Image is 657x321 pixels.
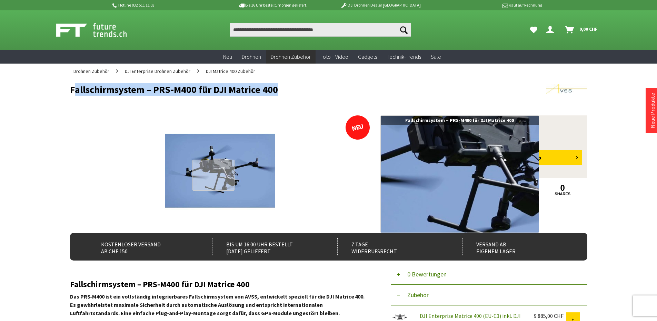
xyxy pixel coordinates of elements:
a: Foto + Video [316,50,353,64]
a: Warenkorb [562,23,601,37]
a: DJI Matrice 400 Zubehör [202,64,259,79]
p: Bis 16 Uhr bestellt, morgen geliefert. [219,1,327,9]
span: Foto + Video [320,53,348,60]
a: shares [539,192,587,196]
div: 9.885,00 CHF [534,312,566,319]
div: Bis um 16:00 Uhr bestellt [DATE] geliefert [212,238,322,255]
span: Drohnen Zubehör [271,53,311,60]
h1: Fallschirmsystem – PRS-M400 für DJI Matrice 400 [70,84,484,95]
a: Gadgets [353,50,382,64]
button: Suchen [397,23,411,37]
a: Drohnen [237,50,266,64]
span: Fallschirmsystem – PRS-M400 für DJI Matrice 400 [405,117,514,123]
span: Sale [431,53,441,60]
p: DJI Drohnen Dealer [GEOGRAPHIC_DATA] [327,1,434,9]
span: DJI Matrice 400 Zubehör [206,68,255,74]
button: Zubehör [391,285,587,305]
span: 0,00 CHF [579,23,598,35]
span: Neu [223,53,232,60]
div: 7 Tage Widerrufsrecht [337,238,447,255]
span: DJI Enterprise Drohnen Zubehör [125,68,190,74]
a: Meine Favoriten [527,23,541,37]
img: Shop Futuretrends - zur Startseite wechseln [56,21,142,39]
input: Produkt, Marke, Kategorie, EAN, Artikelnummer… [230,23,411,37]
a: DJI Enterprise Drohnen Zubehör [121,64,194,79]
strong: Das PRS‑M400 ist ein vollständig integrierbares Fallschirmsystem von AVSS, entwickelt speziell fü... [70,293,365,317]
a: Dein Konto [544,23,559,37]
p: Kauf auf Rechnung [435,1,542,9]
span: Technik-Trends [387,53,421,60]
img: Fallschirmsystem – PRS-M400 für DJI Matrice 400 [165,115,275,226]
img: AVSS [546,84,587,94]
div: Kostenloser Versand ab CHF 150 [87,238,197,255]
a: Sale [426,50,446,64]
h2: Fallschirmsystem – PRS-M400 für DJI Matrice 400 [70,280,370,289]
button: 0 Bewertungen [391,264,587,285]
div: Versand ab eigenem Lager [462,238,572,255]
a: Neue Produkte [649,93,656,128]
a: Drohnen Zubehör [266,50,316,64]
a: Drohnen Zubehör [70,64,113,79]
a: 0 [539,184,587,192]
span: Gadgets [358,53,377,60]
a: Neu [218,50,237,64]
span: Drohnen Zubehör [73,68,109,74]
a: Technik-Trends [382,50,426,64]
span: Drohnen [242,53,261,60]
p: Hotline 032 511 11 03 [111,1,219,9]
